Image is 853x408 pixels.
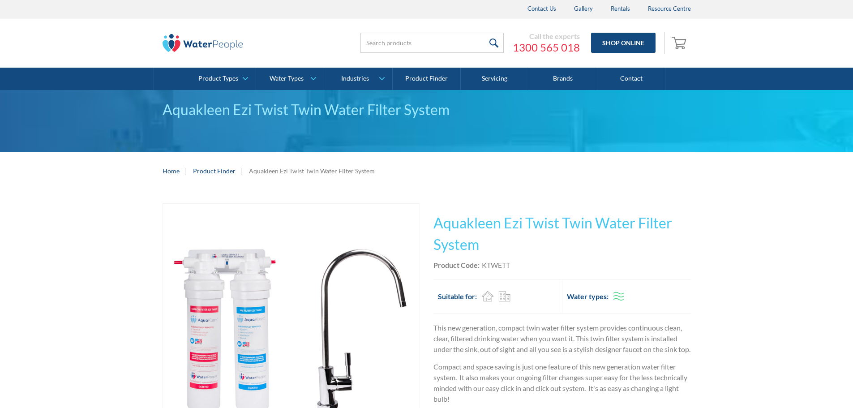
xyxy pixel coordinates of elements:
[672,35,689,50] img: shopping cart
[184,165,189,176] div: |
[567,291,609,302] h2: Water types:
[270,75,304,82] div: Water Types
[513,41,580,54] a: 1300 565 018
[360,33,504,53] input: Search products
[393,68,461,90] a: Product Finder
[438,291,477,302] h2: Suitable for:
[433,322,691,355] p: This new generation, compact twin water filter system provides continuous clean, clear, filtered ...
[188,68,256,90] a: Product Types
[324,68,392,90] a: Industries
[461,68,529,90] a: Servicing
[240,165,244,176] div: |
[482,260,510,271] div: KTWETT
[163,34,243,52] img: The Water People
[529,68,597,90] a: Brands
[591,33,656,53] a: Shop Online
[256,68,324,90] a: Water Types
[163,166,180,176] a: Home
[597,68,665,90] a: Contact
[198,75,238,82] div: Product Types
[341,75,369,82] div: Industries
[193,166,236,176] a: Product Finder
[669,32,691,54] a: Open empty cart
[163,99,691,120] div: Aquakleen Ezi Twist Twin Water Filter System
[513,32,580,41] div: Call the experts
[433,212,691,255] h1: Aquakleen Ezi Twist Twin Water Filter System
[433,361,691,404] p: Compact and space saving is just one feature of this new generation water filter system. It also ...
[433,261,480,269] strong: Product Code:
[249,166,375,176] div: Aquakleen Ezi Twist Twin Water Filter System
